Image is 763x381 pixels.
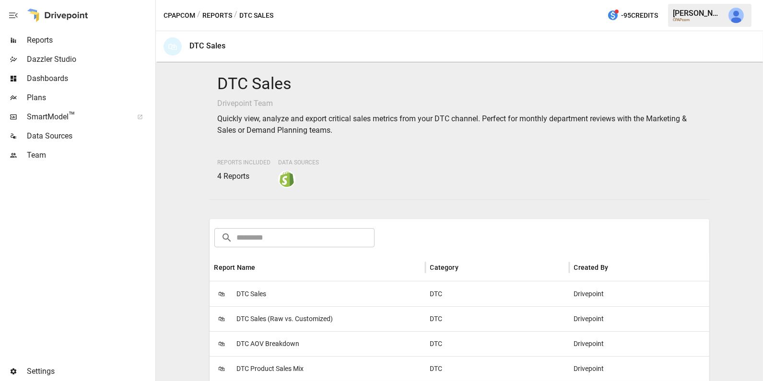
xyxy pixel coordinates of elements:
span: Team [27,150,153,161]
div: DTC Sales [189,41,225,50]
img: shopify [279,172,294,187]
span: Plans [27,92,153,104]
span: Dashboards [27,73,153,84]
span: -95 Credits [621,10,658,22]
div: / [234,10,237,22]
p: Quickly view, analyze and export critical sales metrics from your DTC channel. Perfect for monthl... [217,113,702,136]
span: ™ [69,110,75,122]
div: Drivepoint [569,331,713,356]
span: Reports [27,35,153,46]
button: Sort [257,261,270,274]
div: Created By [574,264,609,271]
div: CPAPcom [673,18,723,22]
span: Reports Included [217,159,270,166]
span: Dazzler Studio [27,54,153,65]
p: 4 Reports [217,171,270,182]
span: 🛍 [214,312,229,326]
div: / [197,10,200,22]
div: Drivepoint [569,306,713,331]
button: CPAPcom [164,10,195,22]
span: DTC AOV Breakdown [236,332,299,356]
button: Sort [610,261,623,274]
div: DTC [425,331,569,356]
span: Data Sources [27,130,153,142]
div: Drivepoint [569,356,713,381]
div: DTC [425,356,569,381]
span: DTC Sales (Raw vs. Customized) [236,307,333,331]
img: Julie Wilton [728,8,744,23]
span: 🛍 [214,336,229,351]
button: Sort [460,261,473,274]
button: Reports [202,10,232,22]
span: 🛍 [214,287,229,301]
button: -95Credits [603,7,662,24]
button: Julie Wilton [723,2,750,29]
span: SmartModel [27,111,127,123]
div: 🛍 [164,37,182,56]
h4: DTC Sales [217,74,702,94]
div: DTC [425,281,569,306]
div: Category [430,264,458,271]
div: [PERSON_NAME] [673,9,723,18]
div: Drivepoint [569,281,713,306]
p: Drivepoint Team [217,98,702,109]
span: DTC Product Sales Mix [236,357,304,381]
span: 🛍 [214,361,229,376]
span: Settings [27,366,153,377]
div: Report Name [214,264,256,271]
span: Data Sources [278,159,319,166]
span: DTC Sales [236,282,266,306]
div: DTC [425,306,569,331]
